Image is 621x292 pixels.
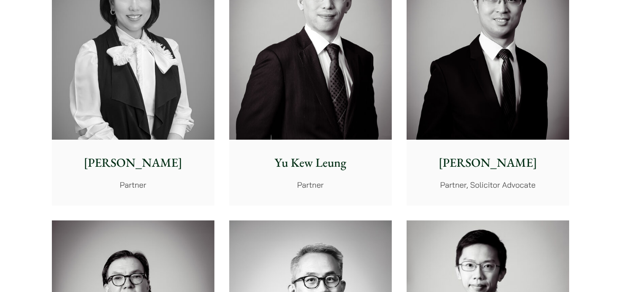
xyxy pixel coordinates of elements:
p: Yu Kew Leung [236,154,385,172]
p: [PERSON_NAME] [414,154,562,172]
p: Partner [236,179,385,191]
p: Partner, Solicitor Advocate [414,179,562,191]
p: [PERSON_NAME] [59,154,207,172]
p: Partner [59,179,207,191]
